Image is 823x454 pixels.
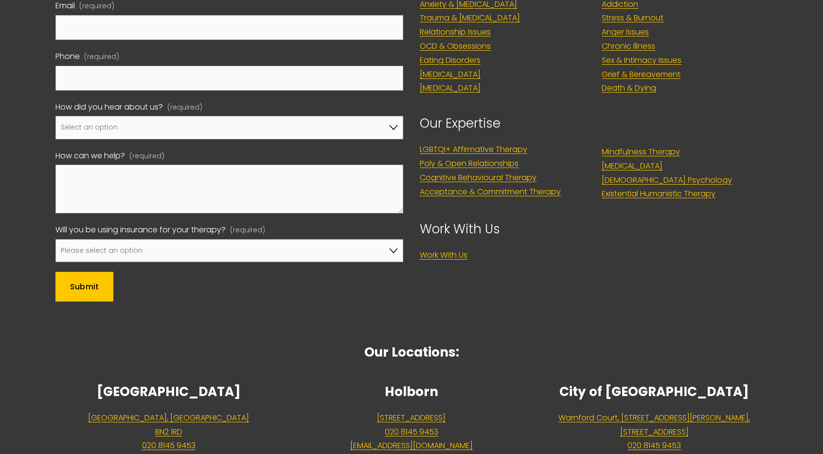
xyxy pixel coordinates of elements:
[420,54,481,68] a: Eating Disorders
[420,81,481,95] a: [MEDICAL_DATA]
[70,281,99,292] span: Submit
[364,343,459,361] strong: Our Locations:
[55,116,403,139] select: How did you hear about us?
[84,51,119,63] span: (required)
[602,68,680,82] a: Grief & Bereavement
[55,50,80,64] span: Phone
[420,171,537,185] a: Cognitive Behavioural Therapy
[167,101,202,113] span: (required)
[55,149,125,163] span: How can we help?
[559,383,749,400] strong: City of [GEOGRAPHIC_DATA]
[420,25,491,39] a: Relationship Issues
[129,150,164,162] span: (required)
[420,248,467,263] a: Work With Us
[377,411,446,425] a: [STREET_ADDRESS]
[602,145,680,159] a: Mindfulness Therapy
[420,218,768,241] p: Work With Us
[420,157,519,171] a: Poly & Open Relationships
[420,143,527,157] a: LGBTQI+ Affirmative Therapy
[558,411,750,439] a: Warnford Court, [STREET_ADDRESS][PERSON_NAME],[STREET_ADDRESS]
[55,239,403,262] select: Will you be using insurance for your therapy?
[602,173,732,188] a: [DEMOGRAPHIC_DATA] Psychology
[420,68,481,82] a: [MEDICAL_DATA]
[385,383,438,400] strong: Holborn
[602,81,656,95] a: Death & Dying
[602,54,681,68] a: Sex & Intimacy Issues
[142,439,196,453] a: 020 8145 9453
[420,112,585,135] p: Our Expertise
[385,425,438,439] a: 020 8145 9453
[88,411,249,439] a: [GEOGRAPHIC_DATA], [GEOGRAPHIC_DATA]BN2 1RD
[350,439,473,453] a: [EMAIL_ADDRESS][DOMAIN_NAME]
[55,100,163,114] span: How did you hear about us?
[55,223,226,237] span: Will you be using insurance for your therapy?
[602,39,655,54] a: Chronic Illness
[55,272,113,301] button: SubmitSubmit
[420,11,520,25] a: Trauma & [MEDICAL_DATA]
[627,439,681,453] a: 020 8145 9453
[602,11,663,25] a: Stress & Burnout
[230,224,265,236] span: (required)
[602,159,662,173] a: [MEDICAL_DATA]
[602,187,716,201] a: Existential Humanistic Therapy
[420,39,491,54] a: OCD & Obsessions
[97,383,241,400] strong: [GEOGRAPHIC_DATA]
[420,185,561,199] a: Acceptance & Commitment Therapy
[602,25,649,39] a: Anger Issues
